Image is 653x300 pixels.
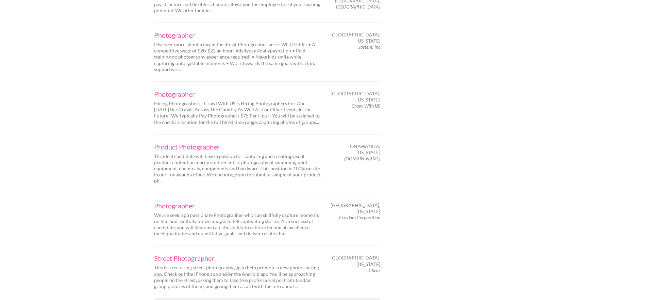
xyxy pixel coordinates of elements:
em: Jostens, Inc [358,44,380,50]
em: Crawl With US [352,103,380,109]
p: The ideal candidate will have a passion for capturing and creating visual product content primari... [154,153,321,184]
a: Street Photographer [154,255,321,262]
a: Product Photographer [154,143,321,150]
a: Photographer [154,202,321,209]
p: Discover more about a day in the life of Photographer here : WE OFFER : • A competitive wage of $... [154,42,321,73]
span: [GEOGRAPHIC_DATA], [US_STATE] [331,91,380,103]
em: [DOMAIN_NAME] [344,156,380,161]
span: [GEOGRAPHIC_DATA], [US_STATE] [331,202,380,215]
em: Cheez [369,267,380,273]
p: Hiring Photographers ! Crawl With US Is Hiring Photographers For Our [DATE] Bar Crawls Across The... [154,100,321,125]
p: This is a recurring street photography gig to help promote a new photo sharing app. Check out the... [154,265,321,289]
p: We are seeking a passionate Photographer who can skillfully capture moments on film and skillfull... [154,212,321,237]
span: Tonawanda, [US_STATE] [333,143,380,156]
span: [GEOGRAPHIC_DATA], [US_STATE] [331,255,380,267]
a: Photographer [154,32,321,38]
span: [GEOGRAPHIC_DATA], [US_STATE] [331,32,380,44]
em: Celedom Corporation [339,215,380,220]
a: Photographer [154,91,321,97]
